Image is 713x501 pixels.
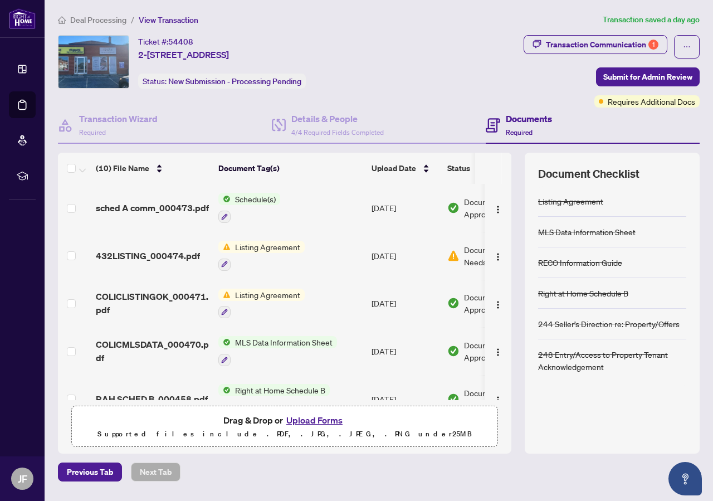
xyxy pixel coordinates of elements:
img: Status Icon [218,241,231,253]
th: Status [443,153,538,184]
span: Previous Tab [67,463,113,481]
button: Next Tab [131,463,180,481]
span: Document Approved [464,196,533,220]
span: View Transaction [139,15,198,25]
button: Status IconListing Agreement [218,241,305,271]
img: Document Status [447,297,460,309]
button: Transaction Communication1 [524,35,667,54]
img: Document Status [447,250,460,262]
h4: Transaction Wizard [79,112,158,125]
button: Previous Tab [58,463,122,481]
li: / [131,13,134,26]
td: [DATE] [367,232,443,280]
td: [DATE] [367,280,443,328]
td: [DATE] [367,327,443,375]
div: RECO Information Guide [538,256,622,269]
article: Transaction saved a day ago [603,13,700,26]
span: New Submission - Processing Pending [168,76,301,86]
span: ellipsis [683,43,691,51]
span: 432LISTING_000474.pdf [96,249,200,262]
span: Required [79,128,106,137]
button: Submit for Admin Review [596,67,700,86]
h4: Documents [506,112,552,125]
td: [DATE] [367,184,443,232]
th: Document Tag(s) [214,153,367,184]
span: home [58,16,66,24]
button: Upload Forms [283,413,346,427]
span: (10) File Name [96,162,149,174]
div: 248 Entry/Access to Property Tenant Acknowledgement [538,348,686,373]
span: RAH SCHED B_000458.pdf [96,392,208,406]
span: Document Approved [464,387,533,411]
span: Right at Home Schedule B [231,384,330,396]
img: logo [9,8,36,29]
button: Logo [489,390,507,408]
td: [DATE] [367,375,443,423]
span: Listing Agreement [231,289,305,301]
span: Document Approved [464,339,533,363]
img: Status Icon [218,289,231,301]
span: Deal Processing [70,15,126,25]
span: Status [447,162,470,174]
img: Status Icon [218,336,231,348]
button: Status IconListing Agreement [218,289,305,319]
img: Status Icon [218,193,231,205]
img: Logo [494,300,502,309]
button: Status IconMLS Data Information Sheet [218,336,337,366]
span: Drag & Drop or [223,413,346,427]
button: Status IconSchedule(s) [218,193,280,223]
span: COLICMLSDATA_000470.pdf [96,338,209,364]
span: 54408 [168,37,193,47]
div: 1 [648,40,658,50]
span: Upload Date [372,162,416,174]
div: Right at Home Schedule B [538,287,628,299]
span: JF [18,471,27,487]
button: Open asap [668,462,702,495]
div: Listing Agreement [538,195,603,207]
button: Logo [489,199,507,217]
button: Logo [489,247,507,265]
div: MLS Data Information Sheet [538,226,636,238]
div: 244 Seller’s Direction re: Property/Offers [538,318,680,330]
span: sched A comm_000473.pdf [96,201,209,215]
img: Document Status [447,202,460,214]
h4: Details & People [291,112,384,125]
span: Required [506,128,533,137]
span: Document Approved [464,291,533,315]
div: Transaction Communication [546,36,658,53]
button: Logo [489,294,507,312]
img: Logo [494,252,502,261]
span: Requires Additional Docs [608,95,695,108]
img: Status Icon [218,384,231,396]
img: Logo [494,348,502,357]
img: IMG-40771849_1.jpg [58,36,129,88]
span: Listing Agreement [231,241,305,253]
img: Document Status [447,393,460,405]
span: Document Checklist [538,166,639,182]
span: Submit for Admin Review [603,68,692,86]
button: Logo [489,342,507,360]
img: Logo [494,396,502,405]
img: Logo [494,205,502,214]
img: Document Status [447,345,460,357]
th: (10) File Name [91,153,214,184]
span: Schedule(s) [231,193,280,205]
div: Status: [138,74,306,89]
p: Supported files include .PDF, .JPG, .JPEG, .PNG under 25 MB [79,427,491,441]
span: COLICLISTINGOK_000471.pdf [96,290,209,317]
th: Upload Date [367,153,443,184]
button: Status IconRight at Home Schedule B [218,384,330,414]
span: MLS Data Information Sheet [231,336,337,348]
span: Document Needs Work [464,244,522,268]
span: 2-[STREET_ADDRESS] [138,48,229,61]
div: Ticket #: [138,35,193,48]
span: Drag & Drop orUpload FormsSupported files include .PDF, .JPG, .JPEG, .PNG under25MB [72,406,497,448]
span: 4/4 Required Fields Completed [291,128,384,137]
